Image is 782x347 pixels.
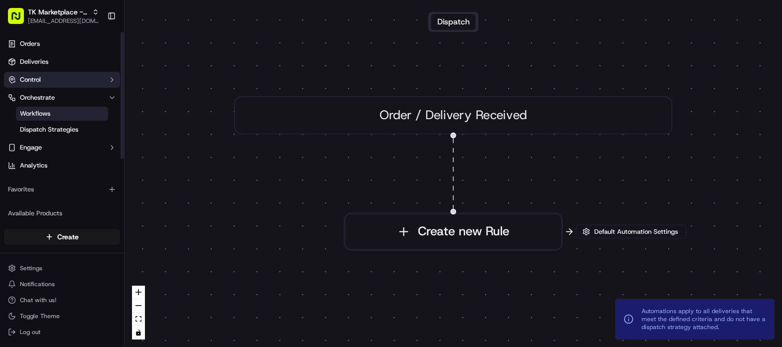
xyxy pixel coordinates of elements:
span: Toggle Theme [20,312,60,320]
span: Create [57,232,79,242]
button: Chat with us! [4,293,120,307]
a: Analytics [4,158,120,173]
button: Settings [4,261,120,275]
span: Notifications [20,280,55,288]
button: TK Marketplace - TKD[EMAIL_ADDRESS][DOMAIN_NAME] [4,4,103,28]
span: Deliveries [20,57,48,66]
button: Dispatch [431,14,476,30]
span: Engage [20,143,42,152]
button: Notifications [4,277,120,291]
a: Orders [4,36,120,52]
button: Toggle Theme [4,309,120,323]
p: Welcome 👋 [10,40,181,56]
button: Engage [4,140,120,156]
button: Control [4,72,120,88]
button: TK Marketplace - TKD [28,7,88,17]
img: Nash [10,10,30,30]
img: 1736555255976-a54dd68f-1ca7-489b-9aae-adbdc363a1c4 [10,95,28,113]
span: Analytics [20,161,47,170]
span: Orders [20,39,40,48]
button: Create [4,229,120,245]
button: Orchestrate [4,90,120,106]
span: Default Automation Settings [592,227,680,236]
div: 📗 [10,146,18,154]
button: fit view [132,313,145,326]
span: Dispatch Strategies [20,125,78,134]
span: Settings [20,264,42,272]
button: zoom out [132,299,145,313]
a: Powered byPylon [70,169,121,176]
span: Log out [20,328,40,336]
div: Favorites [4,181,120,197]
span: Orchestrate [20,93,55,102]
button: zoom in [132,286,145,299]
span: Control [20,75,41,84]
a: Dispatch Strategies [16,123,108,137]
span: Pylon [99,169,121,176]
span: Chat with us! [20,296,56,304]
div: 💻 [84,146,92,154]
input: Got a question? Start typing here... [26,64,179,75]
span: Workflows [20,109,50,118]
a: 📗Knowledge Base [6,141,80,159]
a: Deliveries [4,54,120,70]
span: API Documentation [94,145,160,155]
span: Automations apply to all deliveries that meet the defined criteria and do not have a dispatch str... [642,307,766,331]
button: [EMAIL_ADDRESS][DOMAIN_NAME] [28,17,99,25]
a: Workflows [16,107,108,121]
button: Default Automation Settings [576,225,686,239]
button: Start new chat [169,98,181,110]
div: Available Products [4,205,120,221]
button: Create new Rule [345,213,562,250]
button: toggle interactivity [132,326,145,340]
button: Log out [4,325,120,339]
div: Order / Delivery Received [234,96,672,135]
span: Knowledge Base [20,145,76,155]
a: 💻API Documentation [80,141,164,159]
div: Start new chat [34,95,163,105]
div: We're available if you need us! [34,105,126,113]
